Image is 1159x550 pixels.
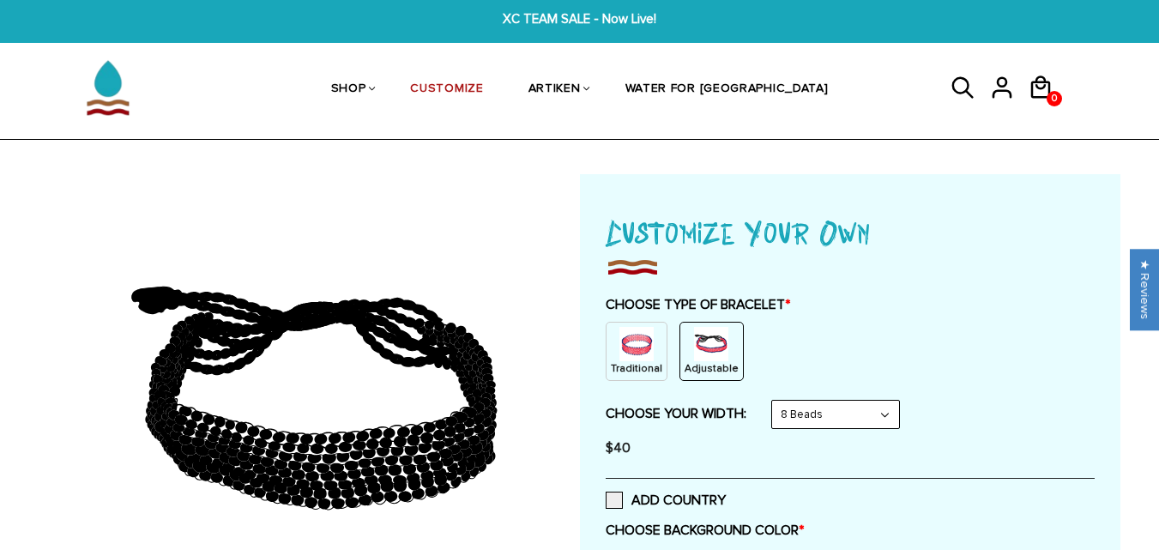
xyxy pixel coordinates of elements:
[410,45,483,134] a: CUSTOMIZE
[1130,249,1159,330] div: Click to open Judge.me floating reviews tab
[606,322,667,381] div: Non String
[619,327,654,361] img: non-string.png
[694,327,728,361] img: string.PNG
[528,45,581,134] a: ARTIKEN
[606,255,659,279] img: imgboder_100x.png
[606,439,631,456] span: $40
[1028,106,1066,108] a: 0
[331,45,366,134] a: SHOP
[611,361,662,376] p: Traditional
[679,322,744,381] div: String
[1047,86,1061,112] span: 0
[685,361,739,376] p: Adjustable
[358,9,800,29] span: XC TEAM SALE - Now Live!
[606,405,746,422] label: CHOOSE YOUR WIDTH:
[625,45,829,134] a: WATER FOR [GEOGRAPHIC_DATA]
[606,522,1095,539] label: CHOOSE BACKGROUND COLOR
[606,209,1095,255] h1: Customize Your Own
[606,492,726,509] label: ADD COUNTRY
[606,296,1095,313] label: CHOOSE TYPE OF BRACELET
